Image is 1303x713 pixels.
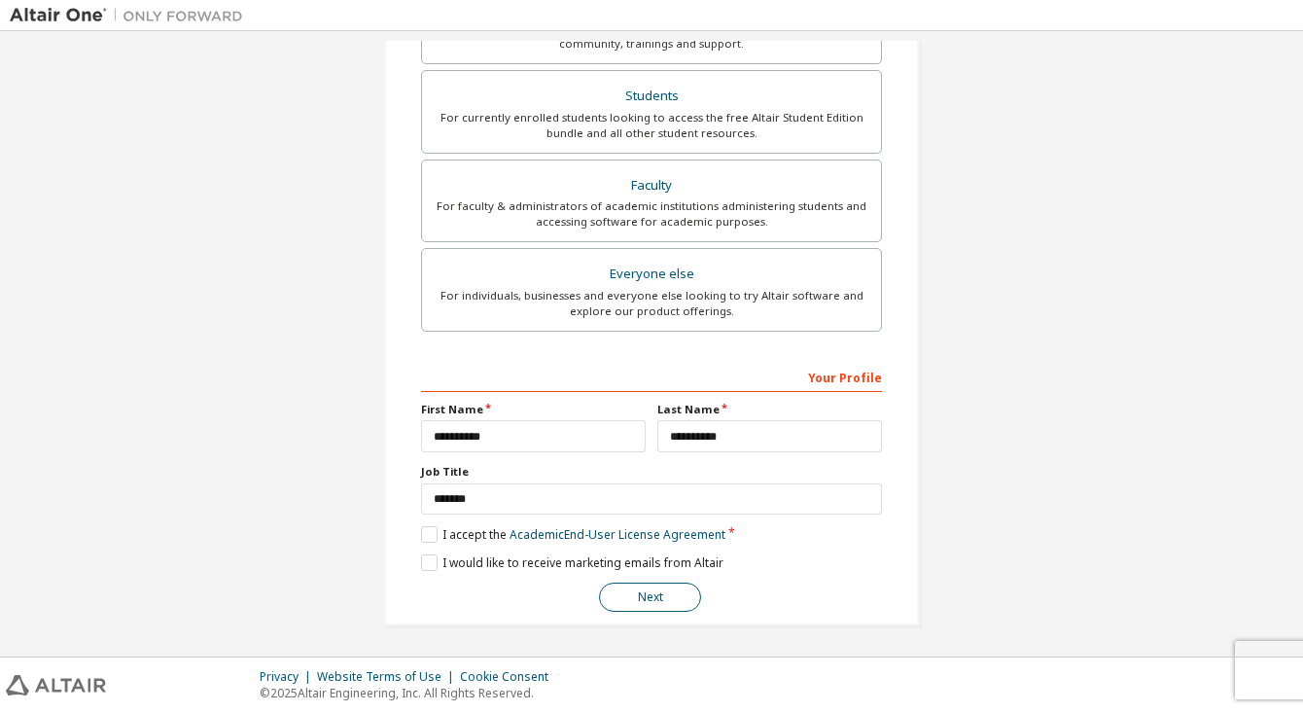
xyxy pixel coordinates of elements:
[434,261,869,288] div: Everyone else
[657,402,882,417] label: Last Name
[434,288,869,319] div: For individuals, businesses and everyone else looking to try Altair software and explore our prod...
[260,685,560,701] p: © 2025 Altair Engineering, Inc. All Rights Reserved.
[599,583,701,612] button: Next
[421,402,646,417] label: First Name
[434,110,869,141] div: For currently enrolled students looking to access the free Altair Student Edition bundle and all ...
[434,83,869,110] div: Students
[421,361,882,392] div: Your Profile
[10,6,253,25] img: Altair One
[421,554,723,571] label: I would like to receive marketing emails from Altair
[510,526,725,543] a: Academic End-User License Agreement
[260,669,317,685] div: Privacy
[421,526,725,543] label: I accept the
[460,669,560,685] div: Cookie Consent
[434,198,869,230] div: For faculty & administrators of academic institutions administering students and accessing softwa...
[421,464,882,480] label: Job Title
[6,675,106,695] img: altair_logo.svg
[434,172,869,199] div: Faculty
[317,669,460,685] div: Website Terms of Use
